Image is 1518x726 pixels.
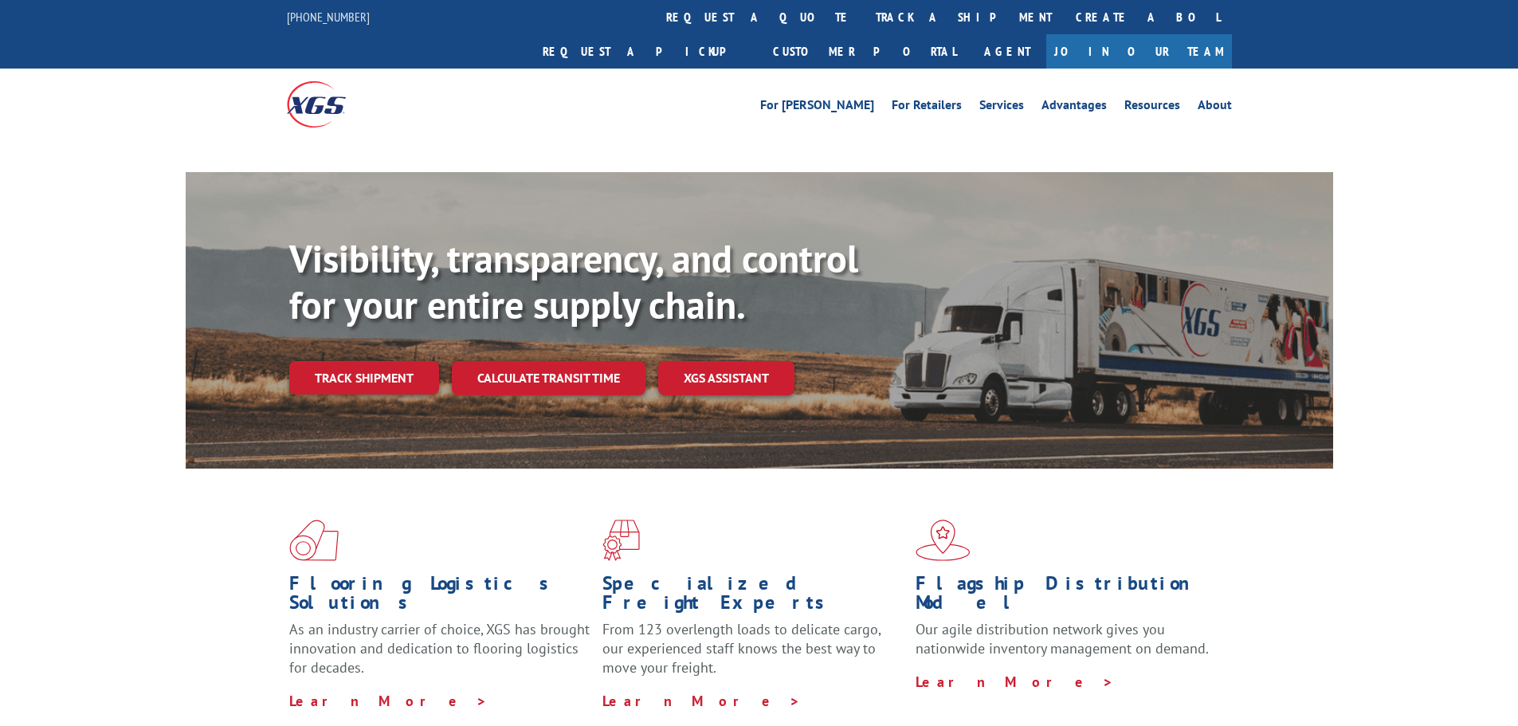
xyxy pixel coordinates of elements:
[1198,99,1232,116] a: About
[761,34,968,69] a: Customer Portal
[289,620,590,677] span: As an industry carrier of choice, XGS has brought innovation and dedication to flooring logistics...
[968,34,1046,69] a: Agent
[602,692,801,710] a: Learn More >
[916,520,971,561] img: xgs-icon-flagship-distribution-model-red
[289,520,339,561] img: xgs-icon-total-supply-chain-intelligence-red
[287,9,370,25] a: [PHONE_NUMBER]
[289,361,439,394] a: Track shipment
[1046,34,1232,69] a: Join Our Team
[1124,99,1180,116] a: Resources
[531,34,761,69] a: Request a pickup
[289,233,858,329] b: Visibility, transparency, and control for your entire supply chain.
[1041,99,1107,116] a: Advantages
[760,99,874,116] a: For [PERSON_NAME]
[979,99,1024,116] a: Services
[289,574,590,620] h1: Flooring Logistics Solutions
[658,361,794,395] a: XGS ASSISTANT
[602,620,904,691] p: From 123 overlength loads to delicate cargo, our experienced staff knows the best way to move you...
[602,520,640,561] img: xgs-icon-focused-on-flooring-red
[916,673,1114,691] a: Learn More >
[289,692,488,710] a: Learn More >
[916,574,1217,620] h1: Flagship Distribution Model
[892,99,962,116] a: For Retailers
[916,620,1209,657] span: Our agile distribution network gives you nationwide inventory management on demand.
[602,574,904,620] h1: Specialized Freight Experts
[452,361,645,395] a: Calculate transit time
